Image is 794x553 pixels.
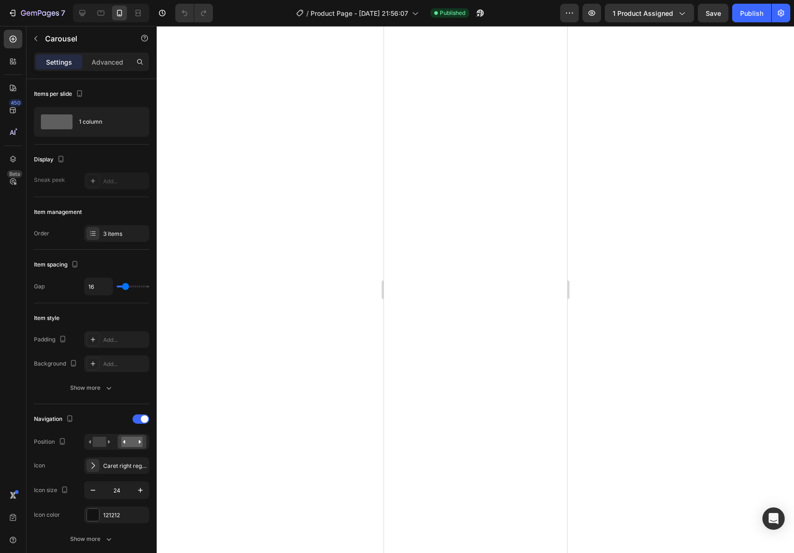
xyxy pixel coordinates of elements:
[103,360,147,368] div: Add...
[34,282,45,291] div: Gap
[34,176,65,184] div: Sneak peek
[34,153,66,166] div: Display
[34,88,85,100] div: Items per slide
[34,461,45,470] div: Icon
[740,8,763,18] div: Publish
[613,8,673,18] span: 1 product assigned
[61,7,65,19] p: 7
[103,462,147,470] div: Caret right regular
[34,229,49,238] div: Order
[34,380,149,396] button: Show more
[7,170,22,178] div: Beta
[46,57,72,67] p: Settings
[79,111,136,133] div: 1 column
[762,507,785,530] div: Open Intercom Messenger
[34,208,82,216] div: Item management
[34,259,80,271] div: Item spacing
[34,436,68,448] div: Position
[440,9,465,17] span: Published
[92,57,123,67] p: Advanced
[311,8,408,18] span: Product Page - [DATE] 21:56:07
[103,230,147,238] div: 3 items
[45,33,124,44] p: Carousel
[103,511,147,520] div: 121212
[34,531,149,547] button: Show more
[706,9,721,17] span: Save
[34,333,68,346] div: Padding
[732,4,771,22] button: Publish
[306,8,309,18] span: /
[103,336,147,344] div: Add...
[384,26,567,553] iframe: Design area
[34,484,70,497] div: Icon size
[70,534,113,544] div: Show more
[34,314,60,322] div: Item style
[34,511,60,519] div: Icon color
[698,4,728,22] button: Save
[85,278,112,295] input: Auto
[9,99,22,107] div: 450
[70,383,113,393] div: Show more
[175,4,213,22] div: Undo/Redo
[34,358,79,370] div: Background
[605,4,694,22] button: 1 product assigned
[34,413,75,426] div: Navigation
[4,4,69,22] button: 7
